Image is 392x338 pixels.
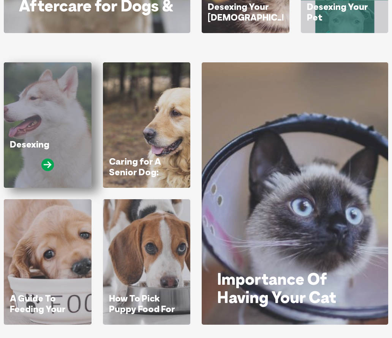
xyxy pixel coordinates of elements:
a: Desexing Your Pet [307,1,368,23]
a: A Guide To Feeding Your Puppy [10,292,66,325]
a: Desexing Your [DEMOGRAPHIC_DATA] Pet – Greencross Vets [208,1,308,44]
a: Desexing [10,138,49,150]
a: Importance Of Having Your Cat Desexed [217,269,336,326]
a: How To Pick Puppy Food For Your New Puppy [109,292,178,325]
a: Caring for A Senior Dog: Health Tips for Older Dogs [109,156,174,198]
